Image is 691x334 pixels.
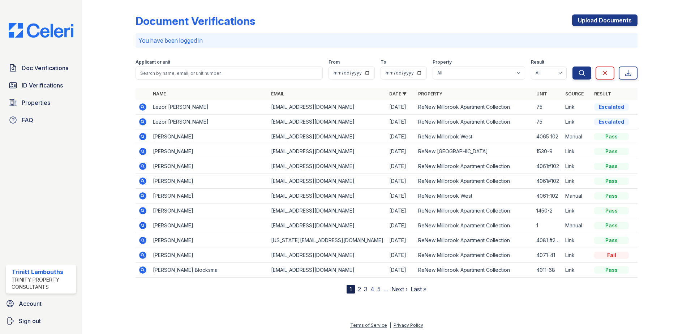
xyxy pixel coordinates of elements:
td: 4011-68 [533,263,562,278]
span: ID Verifications [22,81,63,90]
div: | [390,322,391,328]
td: [DATE] [386,174,415,189]
td: [DATE] [386,263,415,278]
label: Result [531,59,544,65]
span: … [383,285,389,294]
td: ReNew Millbrook Apartment Collection [415,204,533,218]
div: Pass [594,237,629,244]
td: Link [562,204,591,218]
td: ReNew Millbrook Apartment Collection [415,218,533,233]
td: [PERSON_NAME] [150,218,268,233]
a: Unit [536,91,547,97]
td: [EMAIL_ADDRESS][DOMAIN_NAME] [268,218,386,233]
td: Link [562,233,591,248]
td: Manual [562,129,591,144]
td: [EMAIL_ADDRESS][DOMAIN_NAME] [268,174,386,189]
p: You have been logged in [138,36,635,45]
td: 4061#102 [533,159,562,174]
a: Account [3,296,79,311]
span: Properties [22,98,50,107]
label: To [381,59,386,65]
td: [DATE] [386,248,415,263]
td: Manual [562,218,591,233]
td: [DATE] [386,218,415,233]
div: Pass [594,148,629,155]
td: [DATE] [386,100,415,115]
label: From [329,59,340,65]
div: Trinitt Lambouths [12,267,73,276]
td: Link [562,100,591,115]
td: Lezor [PERSON_NAME] [150,115,268,129]
td: [DATE] [386,159,415,174]
label: Applicant or unit [136,59,170,65]
td: [EMAIL_ADDRESS][DOMAIN_NAME] [268,204,386,218]
td: [DATE] [386,129,415,144]
td: 1 [533,218,562,233]
td: Link [562,159,591,174]
a: Next › [391,286,408,293]
td: [PERSON_NAME] [150,189,268,204]
td: [EMAIL_ADDRESS][DOMAIN_NAME] [268,248,386,263]
a: 4 [370,286,374,293]
a: Email [271,91,284,97]
td: Link [562,174,591,189]
td: [DATE] [386,189,415,204]
td: ReNew Millbrook Apartment Collection [415,263,533,278]
td: [PERSON_NAME] [150,129,268,144]
td: [PERSON_NAME] [150,144,268,159]
td: 1530-9 [533,144,562,159]
td: [PERSON_NAME] [150,174,268,189]
div: Escalated [594,103,629,111]
td: ReNew Millbrook Apartment Collection [415,115,533,129]
a: Last » [411,286,426,293]
div: Pass [594,177,629,185]
td: ReNew Millbrook Apartment Collection [415,159,533,174]
td: [DATE] [386,115,415,129]
span: Account [19,299,42,308]
td: ReNew Millbrook West [415,129,533,144]
label: Property [433,59,452,65]
a: Privacy Policy [394,322,423,328]
a: 3 [364,286,368,293]
div: Pass [594,207,629,214]
td: [PERSON_NAME] [150,233,268,248]
td: [US_STATE][EMAIL_ADDRESS][DOMAIN_NAME] [268,233,386,248]
td: Lezor [PERSON_NAME] [150,100,268,115]
a: FAQ [6,113,76,127]
td: [EMAIL_ADDRESS][DOMAIN_NAME] [268,159,386,174]
td: ReNew Millbrook Apartment Collection [415,233,533,248]
a: Name [153,91,166,97]
a: 2 [358,286,361,293]
div: 1 [347,285,355,294]
img: CE_Logo_Blue-a8612792a0a2168367f1c8372b55b34899dd931a85d93a1a3d3e32e68fde9ad4.png [3,23,79,38]
td: 75 [533,100,562,115]
td: 1450-2 [533,204,562,218]
a: Date ▼ [389,91,407,97]
td: [PERSON_NAME] [150,204,268,218]
a: Source [565,91,584,97]
div: Document Verifications [136,14,255,27]
td: 4081 #204 [533,233,562,248]
a: Result [594,91,611,97]
a: 5 [377,286,381,293]
td: 4071-41 [533,248,562,263]
td: [PERSON_NAME] [150,248,268,263]
a: Property [418,91,442,97]
td: [EMAIL_ADDRESS][DOMAIN_NAME] [268,115,386,129]
td: ReNew Millbrook Apartment Collection [415,100,533,115]
input: Search by name, email, or unit number [136,67,323,80]
td: [DATE] [386,204,415,218]
td: ReNew [GEOGRAPHIC_DATA] [415,144,533,159]
td: [DATE] [386,144,415,159]
td: Link [562,263,591,278]
td: [PERSON_NAME] Blocksma [150,263,268,278]
div: Escalated [594,118,629,125]
div: Pass [594,133,629,140]
td: Manual [562,189,591,204]
a: Doc Verifications [6,61,76,75]
td: Link [562,115,591,129]
a: Sign out [3,314,79,328]
td: Link [562,144,591,159]
td: 4061#102 [533,174,562,189]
